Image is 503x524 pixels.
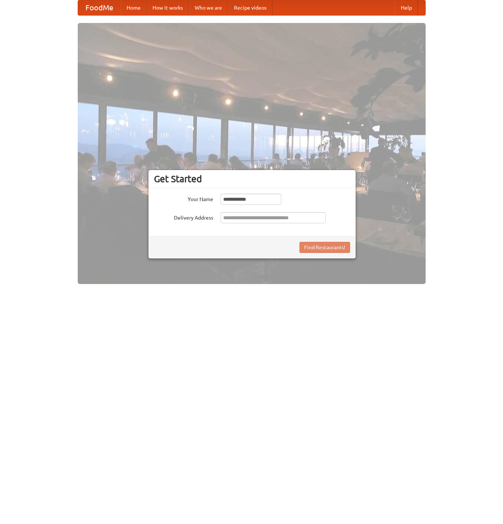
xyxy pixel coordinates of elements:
[189,0,228,15] a: Who we are
[154,173,350,184] h3: Get Started
[121,0,147,15] a: Home
[395,0,418,15] a: Help
[154,212,213,221] label: Delivery Address
[299,242,350,253] button: Find Restaurants!
[78,0,121,15] a: FoodMe
[154,194,213,203] label: Your Name
[147,0,189,15] a: How it works
[228,0,272,15] a: Recipe videos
